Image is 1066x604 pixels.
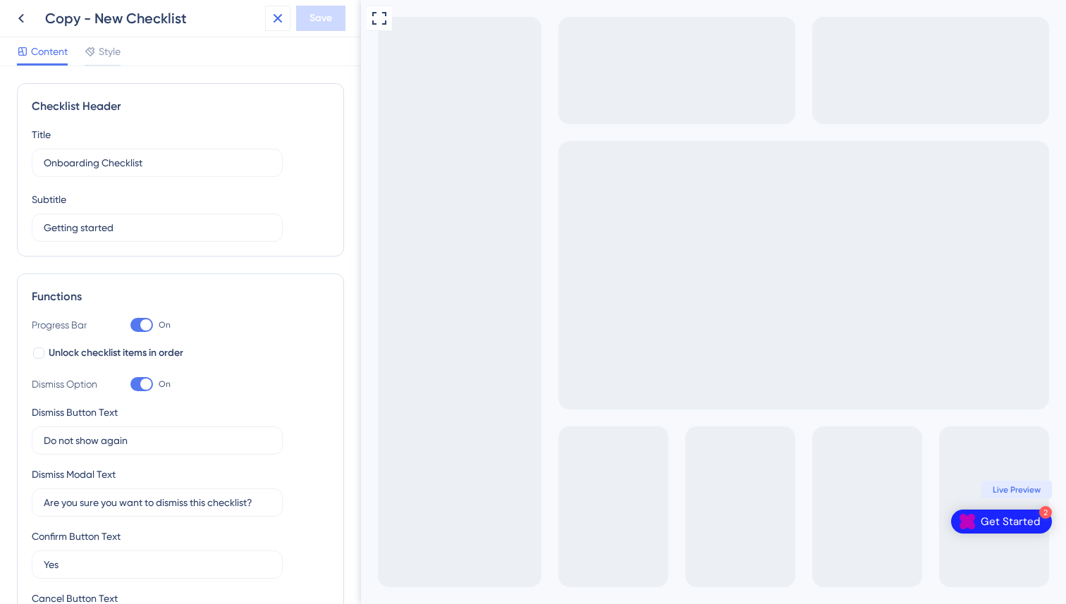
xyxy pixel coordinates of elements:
span: Style [99,43,121,60]
div: Get Started [620,514,680,529]
input: Type the value [44,495,271,510]
div: 2 [678,506,691,519]
div: Dismiss Button Text [32,404,118,421]
div: Copy - New Checklist [45,8,259,28]
div: Functions [32,288,329,305]
input: Type the value [44,557,271,572]
div: Checklist Header [32,98,329,115]
span: On [159,319,171,331]
div: Dismiss Option [32,376,102,393]
input: Type the value [44,433,271,448]
img: launcher-image-alternative-text [599,514,614,529]
div: Open Get Started checklist, remaining modules: 2 [590,510,691,534]
input: Header 1 [44,155,271,171]
div: Dismiss Modal Text [32,466,116,483]
span: Live Preview [632,484,680,495]
button: Save [296,6,345,31]
span: On [159,378,171,390]
span: Save [310,10,332,27]
div: Confirm Button Text [32,528,121,545]
div: Subtitle [32,191,66,208]
input: Header 2 [44,220,271,235]
div: Title [32,126,51,143]
div: Progress Bar [32,316,102,333]
span: Unlock checklist items in order [49,345,183,362]
span: Content [31,43,68,60]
